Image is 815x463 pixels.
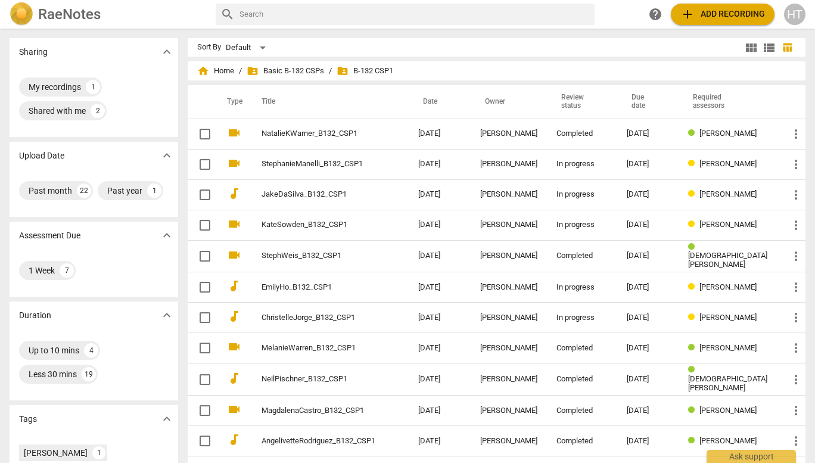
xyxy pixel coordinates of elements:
[158,306,176,324] button: Show more
[688,129,699,138] span: Review status: completed
[247,65,324,77] span: Basic B-132 CSPs
[789,218,803,232] span: more_vert
[409,119,471,149] td: [DATE]
[699,282,757,291] span: [PERSON_NAME]
[227,187,241,201] span: audiotrack
[789,280,803,294] span: more_vert
[60,263,74,278] div: 7
[789,310,803,325] span: more_vert
[480,283,537,292] div: [PERSON_NAME]
[226,38,270,57] div: Default
[789,188,803,202] span: more_vert
[29,265,55,276] div: 1 Week
[220,7,235,21] span: search
[688,159,699,168] span: Review status: in progress
[91,104,105,118] div: 2
[409,333,471,363] td: [DATE]
[77,184,91,198] div: 22
[337,65,349,77] span: folder_shared
[688,374,767,392] span: [DEMOGRAPHIC_DATA][PERSON_NAME]
[29,81,81,93] div: My recordings
[627,313,669,322] div: [DATE]
[480,313,537,322] div: [PERSON_NAME]
[19,413,37,425] p: Tags
[262,190,375,199] a: JakeDaSilva_B132_CSP1
[197,65,234,77] span: Home
[262,406,375,415] a: MagdalenaCastro_B132_CSP1
[645,4,666,25] a: Help
[627,190,669,199] div: [DATE]
[262,375,375,384] a: NeilPischner_B132_CSP1
[10,2,33,26] img: Logo
[160,148,174,163] span: expand_more
[699,159,757,168] span: [PERSON_NAME]
[86,80,100,94] div: 1
[409,272,471,303] td: [DATE]
[337,65,393,77] span: B-132 CSP1
[147,184,161,198] div: 1
[19,150,64,162] p: Upload Date
[556,375,608,384] div: Completed
[699,220,757,229] span: [PERSON_NAME]
[627,251,669,260] div: [DATE]
[409,179,471,210] td: [DATE]
[409,396,471,426] td: [DATE]
[688,220,699,229] span: Review status: in progress
[92,446,105,459] div: 1
[409,240,471,272] td: [DATE]
[107,185,142,197] div: Past year
[29,185,72,197] div: Past month
[480,344,537,353] div: [PERSON_NAME]
[262,344,375,353] a: MelanieWarren_B132_CSP1
[789,157,803,172] span: more_vert
[19,309,51,322] p: Duration
[699,129,757,138] span: [PERSON_NAME]
[409,210,471,240] td: [DATE]
[160,308,174,322] span: expand_more
[556,344,608,353] div: Completed
[227,371,241,386] span: audiotrack
[556,220,608,229] div: In progress
[247,65,259,77] span: folder_shared
[262,129,375,138] a: NatalieKWarner_B132_CSP1
[688,243,699,251] span: Review status: completed
[262,437,375,446] a: AngelivetteRodriguez_B132_CSP1
[789,249,803,263] span: more_vert
[784,4,805,25] button: HT
[409,303,471,333] td: [DATE]
[762,41,776,55] span: view_list
[29,105,86,117] div: Shared with me
[789,127,803,141] span: more_vert
[471,85,547,119] th: Owner
[227,248,241,262] span: videocam
[627,283,669,292] div: [DATE]
[262,313,375,322] a: ChristelleJorge_B132_CSP1
[480,160,537,169] div: [PERSON_NAME]
[707,450,796,463] div: Ask support
[262,283,375,292] a: EmilyHo_B132_CSP1
[627,220,669,229] div: [DATE]
[227,402,241,417] span: videocam
[627,375,669,384] div: [DATE]
[262,220,375,229] a: KateSowden_B132_CSP1
[227,156,241,170] span: videocam
[160,412,174,426] span: expand_more
[19,46,48,58] p: Sharing
[239,5,590,24] input: Search
[627,437,669,446] div: [DATE]
[227,433,241,447] span: audiotrack
[24,447,88,459] div: [PERSON_NAME]
[699,313,757,322] span: [PERSON_NAME]
[197,65,209,77] span: home
[556,283,608,292] div: In progress
[782,42,793,53] span: table_chart
[480,251,537,260] div: [PERSON_NAME]
[480,220,537,229] div: [PERSON_NAME]
[262,251,375,260] a: StephWeis_B132_CSP1
[699,189,757,198] span: [PERSON_NAME]
[227,309,241,324] span: audiotrack
[82,367,96,381] div: 19
[38,6,101,23] h2: RaeNotes
[688,436,699,445] span: Review status: completed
